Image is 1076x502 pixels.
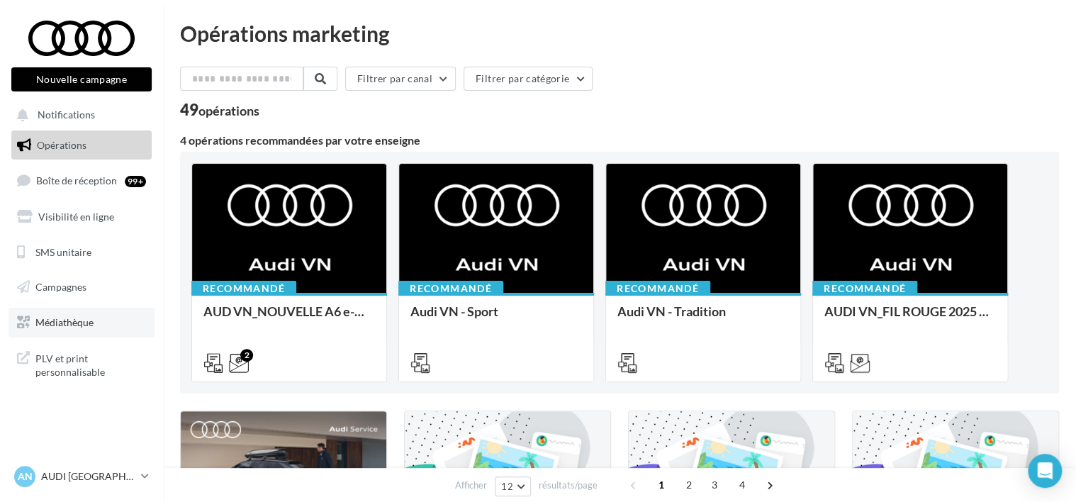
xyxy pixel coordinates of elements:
span: 4 [731,474,753,496]
span: Notifications [38,109,95,121]
div: Recommandé [191,281,296,296]
div: Audi VN - Tradition [617,304,789,333]
button: 12 [495,476,531,496]
div: Open Intercom Messenger [1028,454,1062,488]
a: AN AUDI [GEOGRAPHIC_DATA] [11,463,152,490]
div: Opérations marketing [180,23,1059,44]
a: PLV et print personnalisable [9,343,155,385]
div: Audi VN - Sport [410,304,582,333]
span: Opérations [37,139,86,151]
span: 3 [703,474,726,496]
span: 2 [678,474,700,496]
a: Visibilité en ligne [9,202,155,232]
button: Nouvelle campagne [11,67,152,91]
button: Filtrer par canal [345,67,456,91]
span: 1 [650,474,673,496]
div: 2 [240,349,253,362]
span: AN [18,469,33,484]
div: Recommandé [812,281,917,296]
p: AUDI [GEOGRAPHIC_DATA] [41,469,135,484]
span: Médiathèque [35,316,94,328]
div: AUD VN_NOUVELLE A6 e-tron [203,304,375,333]
a: Médiathèque [9,308,155,338]
div: 4 opérations recommandées par votre enseigne [180,135,1059,146]
div: 49 [180,102,259,118]
button: Filtrer par catégorie [464,67,593,91]
a: SMS unitaire [9,238,155,267]
span: Boîte de réception [36,174,117,186]
span: Afficher [455,479,487,492]
div: 99+ [125,176,146,187]
div: AUDI VN_FIL ROUGE 2025 - A1, Q2, Q3, Q5 et Q4 e-tron [824,304,996,333]
div: opérations [198,104,259,117]
a: Opérations [9,130,155,160]
span: 12 [501,481,513,492]
span: résultats/page [539,479,598,492]
span: Campagnes [35,281,86,293]
div: Recommandé [605,281,710,296]
div: Recommandé [398,281,503,296]
span: Visibilité en ligne [38,211,114,223]
a: Boîte de réception99+ [9,165,155,196]
a: Campagnes [9,272,155,302]
span: PLV et print personnalisable [35,349,146,379]
span: SMS unitaire [35,245,91,257]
